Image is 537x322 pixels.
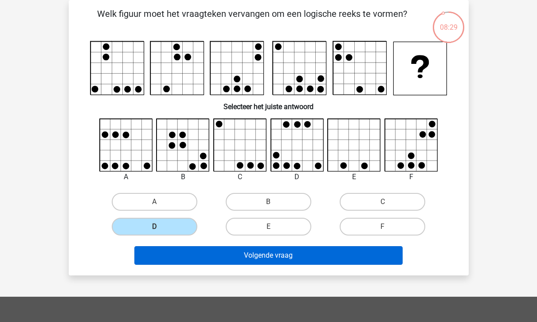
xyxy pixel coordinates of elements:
div: 08:29 [432,11,465,33]
label: D [112,218,197,236]
label: F [340,218,425,236]
label: C [340,193,425,211]
div: A [93,172,160,182]
p: Welk figuur moet het vraagteken vervangen om een logische reeks te vormen? [83,7,421,34]
div: C [207,172,274,182]
h6: Selecteer het juiste antwoord [83,95,455,111]
div: B [149,172,216,182]
button: Volgende vraag [134,246,403,265]
label: E [226,218,311,236]
label: A [112,193,197,211]
label: B [226,193,311,211]
div: E [321,172,388,182]
div: F [378,172,445,182]
div: D [264,172,331,182]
